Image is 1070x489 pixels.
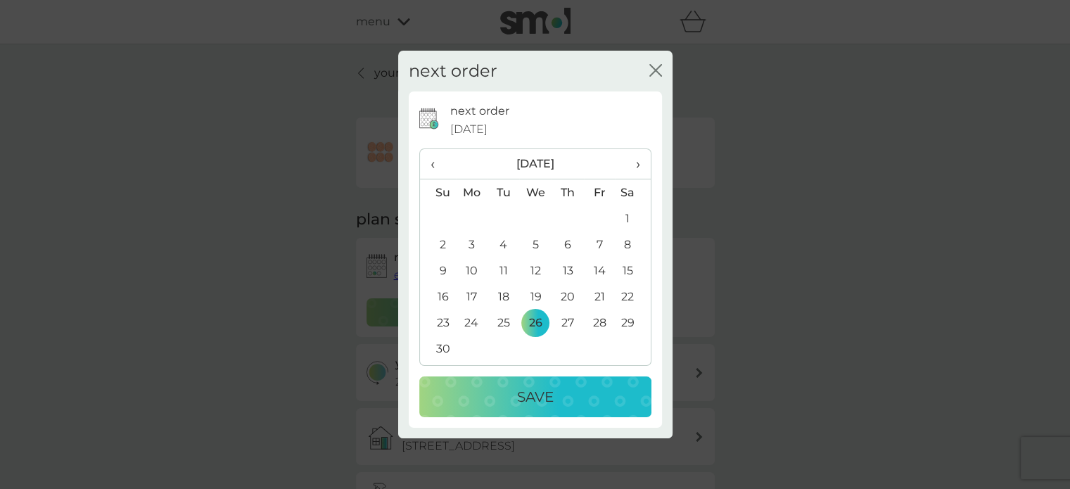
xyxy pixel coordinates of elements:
[584,179,616,206] th: Fr
[450,120,488,139] span: [DATE]
[615,284,650,310] td: 22
[456,231,488,258] td: 3
[431,149,445,179] span: ‹
[584,231,616,258] td: 7
[419,376,651,417] button: Save
[456,179,488,206] th: Mo
[488,258,519,284] td: 11
[420,258,456,284] td: 9
[519,310,552,336] td: 26
[420,310,456,336] td: 23
[625,149,639,179] span: ›
[456,258,488,284] td: 10
[552,284,583,310] td: 20
[552,258,583,284] td: 13
[615,258,650,284] td: 15
[420,231,456,258] td: 2
[488,231,519,258] td: 4
[615,310,650,336] td: 29
[488,179,519,206] th: Tu
[420,179,456,206] th: Su
[420,284,456,310] td: 16
[488,310,519,336] td: 25
[552,310,583,336] td: 27
[456,284,488,310] td: 17
[519,231,552,258] td: 5
[649,64,662,79] button: close
[519,258,552,284] td: 12
[517,386,554,408] p: Save
[584,258,616,284] td: 14
[519,179,552,206] th: We
[615,231,650,258] td: 8
[552,231,583,258] td: 6
[409,61,497,82] h2: next order
[420,336,456,362] td: 30
[519,284,552,310] td: 19
[584,284,616,310] td: 21
[615,179,650,206] th: Sa
[615,205,650,231] td: 1
[584,310,616,336] td: 28
[456,149,616,179] th: [DATE]
[450,102,509,120] p: next order
[488,284,519,310] td: 18
[552,179,583,206] th: Th
[456,310,488,336] td: 24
